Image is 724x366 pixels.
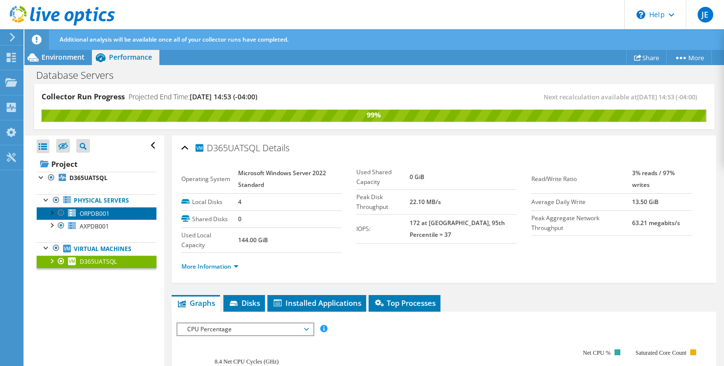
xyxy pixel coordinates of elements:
b: 144.00 GiB [238,236,268,244]
h1: Database Servers [32,70,129,81]
a: Physical Servers [37,194,156,207]
span: Additional analysis will be available once all of your collector runs have completed. [60,35,288,44]
b: 4 [238,198,241,206]
span: [DATE] 14:53 (-04:00) [190,92,257,101]
svg: \n [636,10,645,19]
a: AXPDB001 [37,220,156,232]
span: Details [263,142,289,154]
div: 99% [42,110,706,120]
span: Environment [42,52,85,62]
a: Virtual Machines [37,242,156,255]
text: 8.4 Net CPU Cycles (GHz) [215,358,279,365]
span: Next recalculation available at [544,92,702,101]
b: 0 [238,215,241,223]
a: D365UATSQL [37,255,156,268]
label: Operating System [181,174,238,184]
b: D365UATSQL [69,174,108,182]
b: 22.10 MB/s [410,198,441,206]
label: Used Shared Capacity [356,167,410,187]
b: 13.50 GiB [632,198,658,206]
label: Peak Disk Throughput [356,192,410,212]
span: AXPDB001 [80,222,109,230]
label: Used Local Capacity [181,230,238,250]
text: Net CPU % [583,349,611,356]
a: More Information [181,262,239,271]
b: Microsoft Windows Server 2022 Standard [238,169,326,189]
b: 172 at [GEOGRAPHIC_DATA], 95th Percentile = 37 [410,219,505,239]
span: JE [698,7,713,23]
b: 63.21 megabits/s [632,219,680,227]
span: D365UATSQL [194,142,260,153]
a: More [666,50,712,65]
span: D365UATSQL [80,257,117,266]
span: CPU Percentage [182,323,308,335]
a: Share [626,50,667,65]
span: Installed Applications [272,298,361,308]
label: Local Disks [181,197,238,207]
span: Disks [228,298,260,308]
span: Top Processes [373,298,436,308]
label: Average Daily Write [531,197,632,207]
text: Saturated Core Count [636,349,687,356]
a: ORPDB001 [37,207,156,220]
a: Project [37,156,156,172]
a: D365UATSQL [37,172,156,184]
span: Performance [109,52,152,62]
label: Peak Aggregate Network Throughput [531,213,632,233]
h4: Projected End Time: [129,91,257,102]
span: Graphs [176,298,215,308]
span: ORPDB001 [80,209,110,218]
label: Shared Disks [181,214,238,224]
span: [DATE] 14:53 (-04:00) [637,92,697,101]
b: 0 GiB [410,173,424,181]
label: Read/Write Ratio [531,174,632,184]
b: 3% reads / 97% writes [632,169,675,189]
label: IOPS: [356,224,410,234]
